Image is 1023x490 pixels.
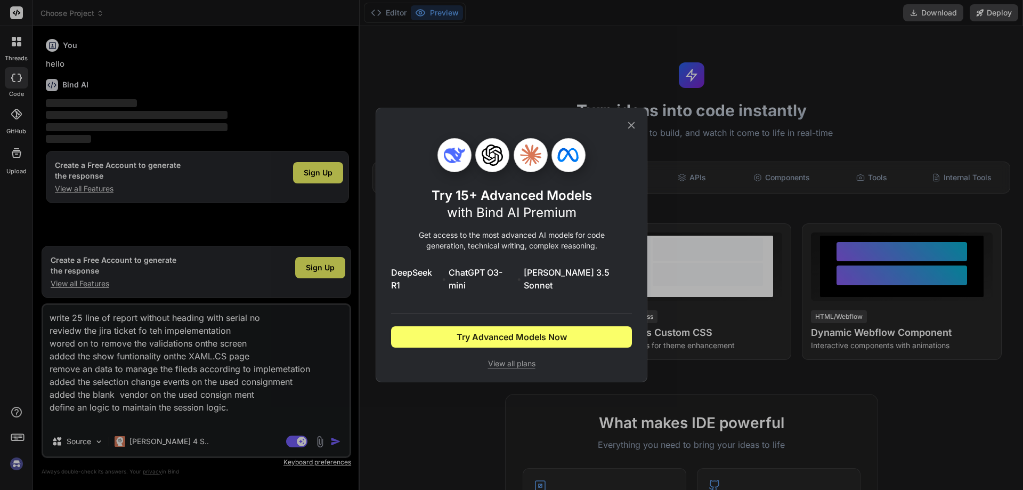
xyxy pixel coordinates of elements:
span: DeepSeek R1 [391,266,440,292]
span: with Bind AI Premium [447,205,577,220]
span: • [517,272,522,285]
button: Try Advanced Models Now [391,326,632,348]
span: [PERSON_NAME] 3.5 Sonnet [524,266,632,292]
span: Try Advanced Models Now [457,331,567,343]
h1: Try 15+ Advanced Models [432,187,592,221]
img: Deepseek [444,144,465,166]
span: View all plans [391,358,632,369]
span: ChatGPT O3-mini [449,266,515,292]
p: Get access to the most advanced AI models for code generation, technical writing, complex reasoning. [391,230,632,251]
span: • [442,272,446,285]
